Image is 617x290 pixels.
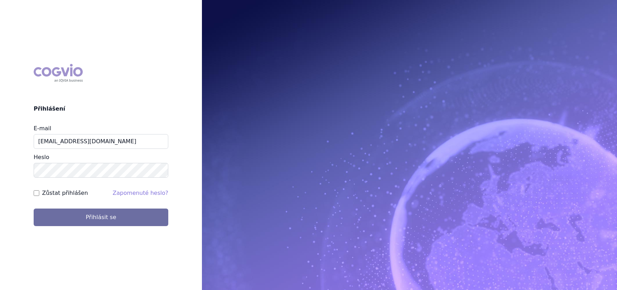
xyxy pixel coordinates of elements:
[34,154,49,160] label: Heslo
[34,105,168,113] h2: Přihlášení
[34,209,168,226] button: Přihlásit se
[34,125,51,132] label: E-mail
[42,189,88,197] label: Zůstat přihlášen
[34,64,83,82] div: COGVIO
[113,190,168,196] a: Zapomenuté heslo?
